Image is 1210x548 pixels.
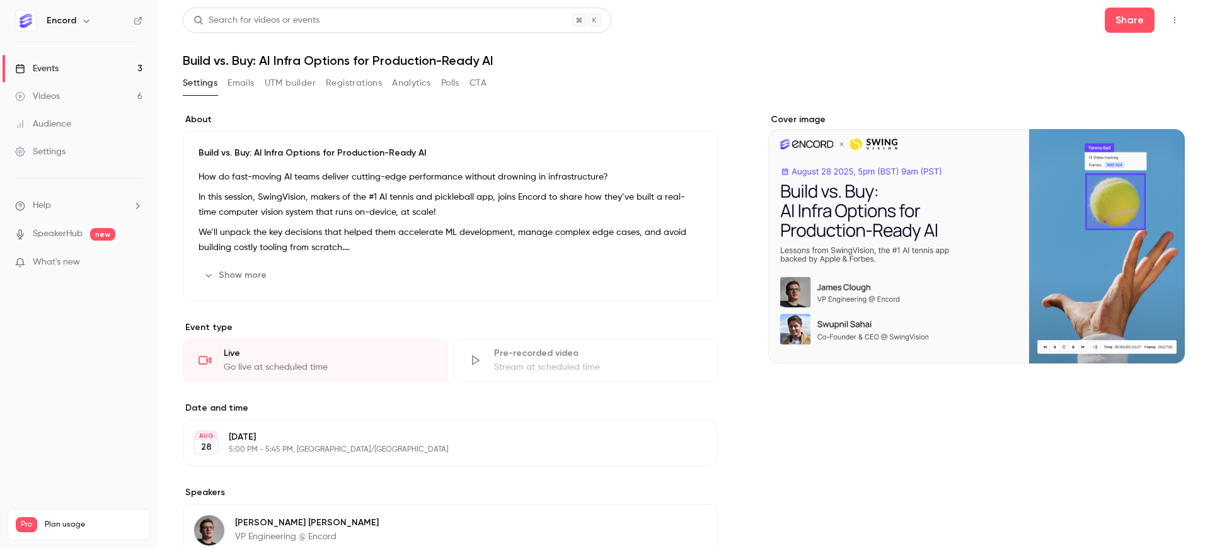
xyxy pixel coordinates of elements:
p: We’ll unpack the key decisions that helped them accelerate ML development, manage complex edge ca... [199,225,702,255]
h1: Build vs. Buy: AI Infra Options for Production-Ready AI [183,53,1185,68]
p: [DATE] [229,431,651,443]
button: Analytics [392,73,431,93]
img: Encord [16,11,36,31]
div: Pre-recorded video [494,347,703,360]
button: Emails [228,73,254,93]
p: [PERSON_NAME] [PERSON_NAME] [235,517,379,529]
label: Date and time [183,402,718,414]
li: help-dropdown-opener [15,199,142,212]
span: Plan usage [45,520,142,530]
button: Registrations [326,73,382,93]
p: 5:00 PM - 5:45 PM, [GEOGRAPHIC_DATA]/[GEOGRAPHIC_DATA] [229,445,651,455]
a: SpeakerHub [33,227,83,241]
div: Pre-recorded videoStream at scheduled time [453,339,718,382]
p: Event type [183,321,718,334]
span: new [90,228,115,241]
label: Cover image [768,113,1185,126]
div: Go live at scheduled time [224,361,432,374]
span: What's new [33,256,80,269]
div: Videos [15,90,60,103]
div: LiveGo live at scheduled time [183,339,448,382]
section: Cover image [768,113,1185,363]
h6: Encord [47,14,76,27]
div: Settings [15,146,66,158]
button: Settings [183,73,217,93]
span: Pro [16,517,37,532]
img: James Clough [194,515,224,545]
div: Stream at scheduled time [494,361,703,374]
div: Audience [15,118,71,130]
button: Polls [441,73,459,93]
div: Live [224,347,432,360]
button: Share [1105,8,1155,33]
p: VP Engineering @ Encord [235,530,379,543]
p: 28 [201,441,212,454]
p: Build vs. Buy: AI Infra Options for Production-Ready AI [199,147,702,159]
p: In this session, SwingVision, makers of the #1 AI tennis and pickleball app, joins Encord to shar... [199,190,702,220]
div: AUG [195,431,217,440]
label: Speakers [183,486,718,499]
button: UTM builder [265,73,316,93]
button: CTA [470,73,487,93]
div: Events [15,62,59,75]
label: About [183,113,718,126]
p: How do fast-moving AI teams deliver cutting-edge performance without drowning in infrastructure? [199,169,702,185]
button: Show more [199,265,274,285]
span: Help [33,199,51,212]
div: Search for videos or events [193,14,320,27]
